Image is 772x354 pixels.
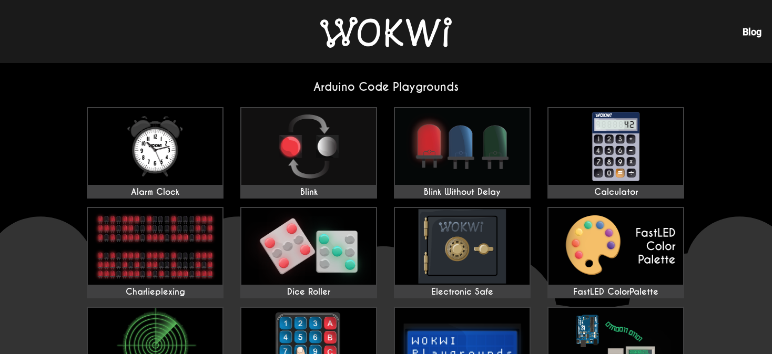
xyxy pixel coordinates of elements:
[78,80,694,94] h2: Arduino Code Playgrounds
[395,208,530,285] img: Electronic Safe
[395,287,530,297] div: Electronic Safe
[547,207,684,298] a: FastLED ColorPalette
[394,207,531,298] a: Electronic Safe
[240,107,377,199] a: Blink
[241,108,376,185] img: Blink
[88,287,222,297] div: Charlieplexing
[88,208,222,285] img: Charlieplexing
[548,108,683,185] img: Calculator
[394,107,531,199] a: Blink Without Delay
[548,287,683,297] div: FastLED ColorPalette
[88,187,222,197] div: Alarm Clock
[547,107,684,199] a: Calculator
[241,287,376,297] div: Dice Roller
[87,207,224,298] a: Charlieplexing
[548,187,683,197] div: Calculator
[88,108,222,185] img: Alarm Clock
[395,187,530,197] div: Blink Without Delay
[241,208,376,285] img: Dice Roller
[241,187,376,197] div: Blink
[87,107,224,199] a: Alarm Clock
[240,207,377,298] a: Dice Roller
[320,17,452,48] img: Wokwi
[548,208,683,285] img: FastLED ColorPalette
[743,26,761,37] a: Blog
[395,108,530,185] img: Blink Without Delay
